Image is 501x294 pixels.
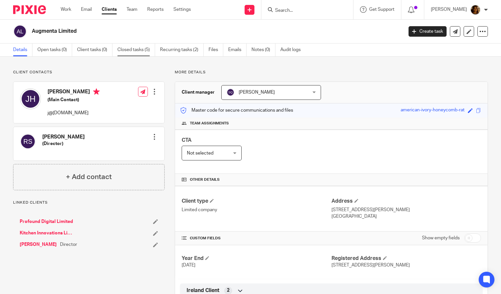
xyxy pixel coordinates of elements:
[173,6,191,13] a: Settings
[20,134,36,149] img: svg%3E
[209,44,223,56] a: Files
[422,235,460,241] label: Show empty fields
[81,6,92,13] a: Email
[117,44,155,56] a: Closed tasks (5)
[13,25,27,38] img: svg%3E
[227,88,234,96] img: svg%3E
[239,90,275,95] span: [PERSON_NAME]
[401,107,465,114] div: american-ivory-honeycomb-rat
[20,241,57,248] a: [PERSON_NAME]
[182,138,191,143] span: CTA
[182,236,331,241] h4: CUSTOM FIELDS
[187,287,219,294] span: Ireland Client
[66,172,112,182] h4: + Add contact
[331,255,481,262] h4: Registered Address
[127,6,137,13] a: Team
[102,6,117,13] a: Clients
[13,200,165,205] p: Linked clients
[93,88,100,95] i: Primary
[160,44,204,56] a: Recurring tasks (2)
[182,207,331,213] p: Limited company
[228,44,247,56] a: Emails
[182,255,331,262] h4: Year End
[331,198,481,205] h4: Address
[20,230,75,236] a: Kitchen Innovations Limited T/A GoodBrother
[48,88,100,97] h4: [PERSON_NAME]
[369,7,394,12] span: Get Support
[409,26,447,37] a: Create task
[280,44,306,56] a: Audit logs
[431,6,467,13] p: [PERSON_NAME]
[190,177,220,182] span: Other details
[182,263,195,267] span: [DATE]
[60,241,77,248] span: Director
[180,107,293,114] p: Master code for secure communications and files
[331,263,410,267] span: [STREET_ADDRESS][PERSON_NAME]
[182,198,331,205] h4: Client type
[61,6,71,13] a: Work
[37,44,72,56] a: Open tasks (0)
[274,8,333,14] input: Search
[20,218,73,225] a: Profound Digital Limited
[147,6,164,13] a: Reports
[190,121,229,126] span: Team assignments
[48,110,100,116] p: j@[DOMAIN_NAME]
[331,213,481,220] p: [GEOGRAPHIC_DATA]
[227,287,230,294] span: 2
[42,140,85,147] h5: (Director)
[48,97,100,103] h5: (Main Contact)
[20,88,41,109] img: svg%3E
[42,134,85,140] h4: [PERSON_NAME]
[251,44,275,56] a: Notes (0)
[13,70,165,75] p: Client contacts
[187,151,213,156] span: Not selected
[470,5,481,15] img: Arvinder.jpeg
[182,89,215,96] h3: Client manager
[32,28,325,35] h2: Augmenta Limited
[13,44,32,56] a: Details
[13,5,46,14] img: Pixie
[77,44,112,56] a: Client tasks (0)
[175,70,488,75] p: More details
[331,207,481,213] p: [STREET_ADDRESS][PERSON_NAME]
